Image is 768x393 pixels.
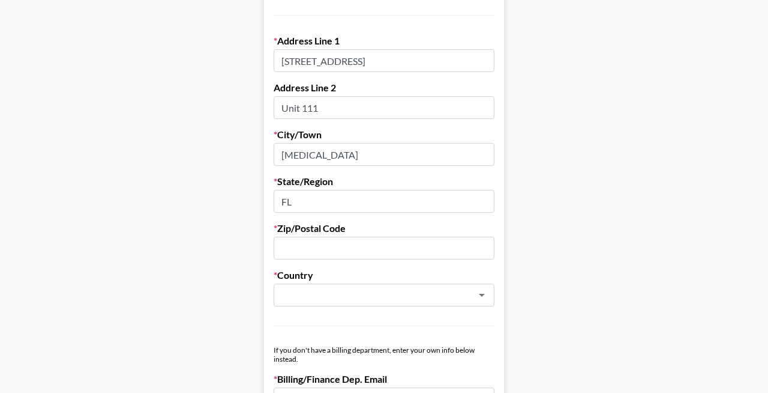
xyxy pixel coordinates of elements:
label: Address Line 2 [274,82,494,94]
label: Country [274,269,494,281]
label: City/Town [274,129,494,141]
label: State/Region [274,175,494,187]
button: Open [473,287,490,303]
label: Zip/Postal Code [274,222,494,234]
label: Address Line 1 [274,35,494,47]
div: If you don't have a billing department, enter your own info below instead. [274,346,494,364]
label: Billing/Finance Dep. Email [274,373,494,385]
